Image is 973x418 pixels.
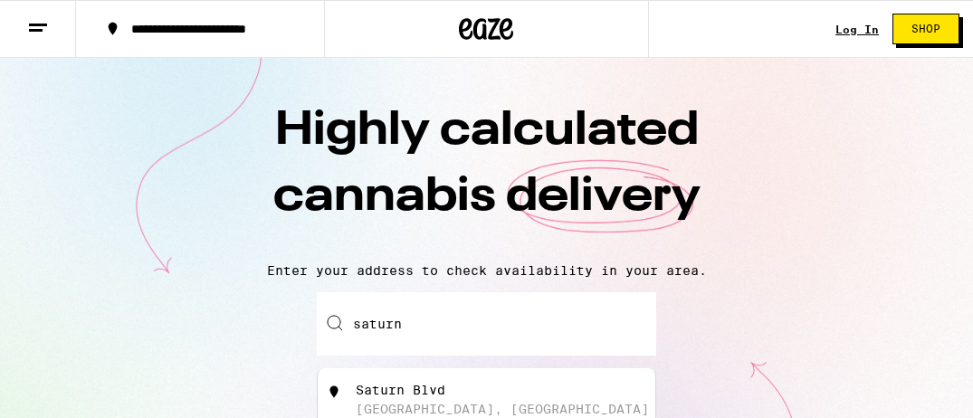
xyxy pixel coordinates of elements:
[892,14,959,44] button: Shop
[356,383,445,397] div: Saturn Blvd
[879,14,973,44] a: Shop
[835,24,879,35] a: Log In
[18,263,955,278] p: Enter your address to check availability in your area.
[356,402,649,416] div: [GEOGRAPHIC_DATA], [GEOGRAPHIC_DATA]
[325,383,343,401] img: Saturn Blvd
[317,292,656,356] input: Enter your delivery address
[911,24,940,34] span: Shop
[170,99,804,249] h1: Highly calculated cannabis delivery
